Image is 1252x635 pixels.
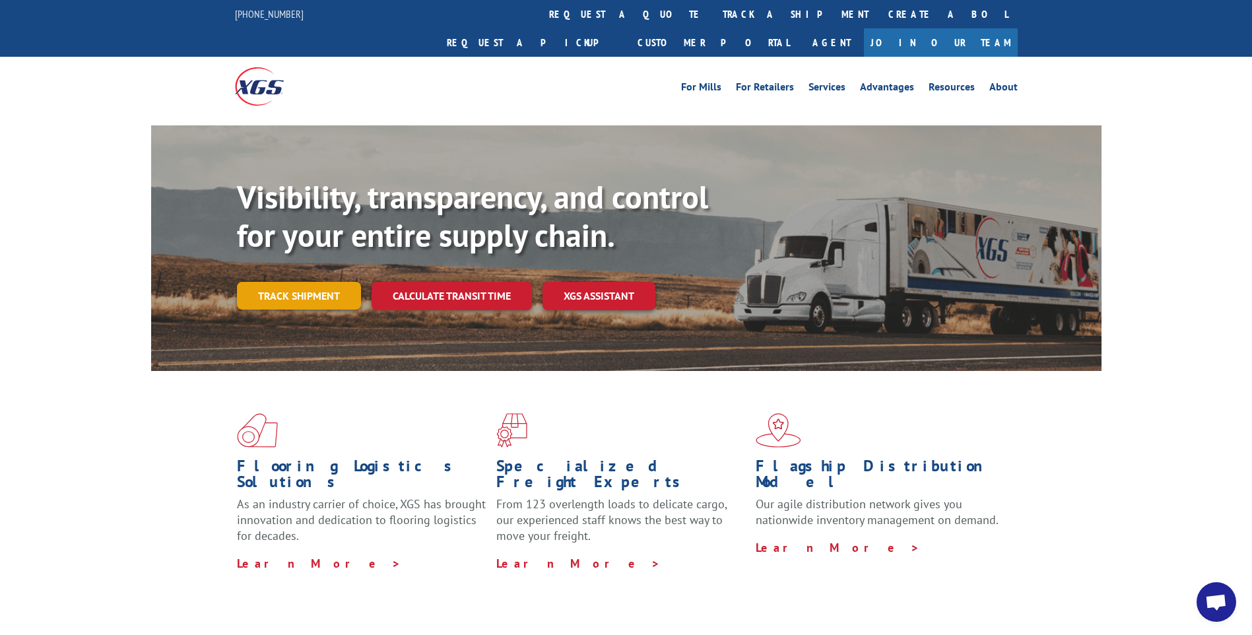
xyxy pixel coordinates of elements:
a: Learn More > [496,556,661,571]
span: As an industry carrier of choice, XGS has brought innovation and dedication to flooring logistics... [237,496,486,543]
a: For Mills [681,82,721,96]
a: Customer Portal [628,28,799,57]
a: Agent [799,28,864,57]
h1: Flagship Distribution Model [756,458,1005,496]
a: Learn More > [237,556,401,571]
a: Resources [929,82,975,96]
img: xgs-icon-flagship-distribution-model-red [756,413,801,448]
span: Our agile distribution network gives you nationwide inventory management on demand. [756,496,999,527]
a: Join Our Team [864,28,1018,57]
b: Visibility, transparency, and control for your entire supply chain. [237,176,708,255]
a: Services [808,82,845,96]
a: About [989,82,1018,96]
a: For Retailers [736,82,794,96]
a: Track shipment [237,282,361,310]
h1: Specialized Freight Experts [496,458,746,496]
a: [PHONE_NUMBER] [235,7,304,20]
p: From 123 overlength loads to delicate cargo, our experienced staff knows the best way to move you... [496,496,746,555]
a: XGS ASSISTANT [543,282,655,310]
img: xgs-icon-total-supply-chain-intelligence-red [237,413,278,448]
h1: Flooring Logistics Solutions [237,458,486,496]
a: Calculate transit time [372,282,532,310]
img: xgs-icon-focused-on-flooring-red [496,413,527,448]
div: Open chat [1197,582,1236,622]
a: Learn More > [756,540,920,555]
a: Advantages [860,82,914,96]
a: Request a pickup [437,28,628,57]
